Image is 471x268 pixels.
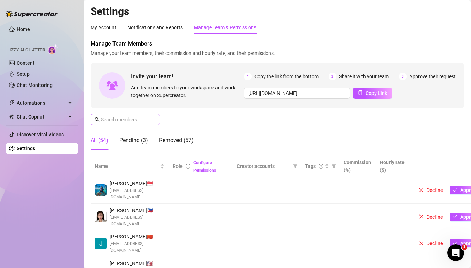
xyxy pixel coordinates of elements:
th: Name [91,156,168,177]
div: Notifications and Reports [127,24,183,31]
th: Hourly rate ($) [376,156,412,177]
span: 1 [462,244,467,250]
img: Chat Copilot [9,114,14,119]
span: [EMAIL_ADDRESS][DOMAIN_NAME] [110,187,164,201]
span: 3 [399,73,407,80]
button: Decline [416,186,446,194]
span: close [419,188,424,193]
a: Home [17,26,30,32]
img: AI Chatter [48,44,58,54]
span: 1 [244,73,252,80]
span: Share it with your team [339,73,389,80]
span: check [453,241,457,246]
span: Automations [17,97,66,108]
span: filter [293,164,297,168]
span: question-circle [319,164,323,169]
span: Izzy AI Chatter [10,47,45,54]
a: Content [17,60,34,66]
span: Copy Link [366,90,387,96]
span: Manage Team Members [91,40,464,48]
button: Copy Link [353,88,392,99]
span: [PERSON_NAME] 🇺🇸 [110,260,164,267]
span: Copy the link from the bottom [254,73,319,80]
a: Discover Viral Videos [17,132,64,137]
a: Chat Monitoring [17,82,53,88]
span: filter [330,161,337,171]
span: copy [358,90,363,95]
button: Decline [416,213,446,221]
span: Add team members to your workspace and work together on Supercreator. [131,84,241,99]
span: [EMAIL_ADDRESS][DOMAIN_NAME] [110,241,164,254]
img: Anne Margarett Rodriguez [95,211,107,222]
span: search [95,117,100,122]
button: Decline [416,239,446,247]
span: filter [292,161,299,171]
span: Invite your team! [131,72,244,81]
span: Approve their request [409,73,456,80]
th: Commission (%) [339,156,376,177]
a: Settings [17,146,35,151]
div: All (54) [91,136,108,145]
div: Manage Team & Permissions [194,24,256,31]
span: Creator accounts [237,162,290,170]
span: Decline [426,214,443,220]
span: Tags [305,162,316,170]
span: thunderbolt [9,100,15,106]
span: close [419,214,424,219]
div: My Account [91,24,116,31]
span: [PERSON_NAME] 🇨🇳 [110,233,164,241]
input: Search members [101,116,150,123]
img: logo-BBDzfeDw.svg [6,10,58,17]
span: check [453,214,457,219]
span: 2 [329,73,336,80]
iframe: Intercom live chat [447,244,464,261]
span: [PERSON_NAME] 🇵🇭 [110,206,164,214]
span: info-circle [186,164,190,169]
img: Haydee Joy Gentiles [95,184,107,196]
span: Decline [426,187,443,193]
span: Manage your team members, their commission and hourly rate, and their permissions. [91,49,464,57]
span: filter [332,164,336,168]
span: Chat Copilot [17,111,66,122]
a: Setup [17,71,30,77]
span: check [453,188,457,193]
img: John Paul Carampatana [95,238,107,249]
div: Removed (57) [159,136,194,145]
span: Name [95,162,159,170]
h2: Settings [91,5,464,18]
div: Pending (3) [119,136,148,145]
a: Configure Permissions [193,160,216,173]
span: close [419,241,424,246]
span: [EMAIL_ADDRESS][DOMAIN_NAME] [110,214,164,227]
span: Decline [426,241,443,246]
span: [PERSON_NAME] 🇸🇬 [110,180,164,187]
span: Role [173,163,183,169]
